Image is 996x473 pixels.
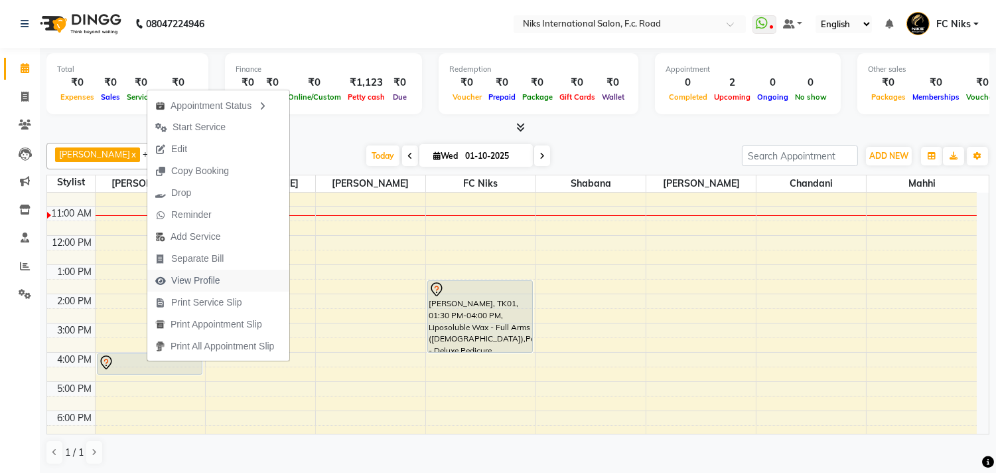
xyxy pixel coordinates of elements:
span: Completed [666,92,711,102]
div: ₹0 [556,75,599,90]
div: 4:00 PM [55,353,95,367]
span: Chandani [756,175,866,192]
div: ₹0 [285,75,344,90]
span: Prepaid [485,92,519,102]
span: Drop [171,186,191,200]
div: Appointment [666,64,830,75]
span: [PERSON_NAME] [316,175,425,192]
div: ₹0 [449,75,485,90]
span: No show [792,92,830,102]
img: FC Niks [906,12,930,35]
span: Print Service Slip [171,296,242,310]
div: ₹0 [236,75,261,90]
span: [PERSON_NAME] [59,149,130,159]
div: ₹0 [909,75,963,90]
input: Search Appointment [742,145,858,166]
span: Print Appointment Slip [171,318,262,331]
div: 12:00 PM [50,236,95,250]
span: 1 / 1 [65,446,84,460]
span: Start Service [173,120,226,134]
span: Wed [430,151,461,161]
input: 2025-10-01 [461,146,528,166]
span: Gift Cards [556,92,599,102]
div: 0 [792,75,830,90]
div: ₹0 [261,75,285,90]
div: Redemption [449,64,628,75]
div: 11:00 AM [49,207,95,221]
span: [PERSON_NAME] [96,175,205,192]
b: 08047224946 [146,5,204,43]
span: Reminder [171,208,212,222]
div: 2:00 PM [55,294,95,308]
span: FC Niks [426,175,535,192]
span: Shabana [536,175,646,192]
img: printapt.png [155,320,165,330]
div: ₹0 [159,75,198,90]
img: apt_status.png [155,101,165,111]
div: ₹0 [388,75,411,90]
div: 1:00 PM [55,265,95,279]
span: Voucher [449,92,485,102]
span: Print All Appointment Slip [171,339,274,353]
span: Expenses [57,92,98,102]
div: Stylist [47,175,95,189]
div: Total [57,64,198,75]
div: ₹0 [98,75,123,90]
div: ₹1,123 [344,75,388,90]
span: Petty cash [344,92,388,102]
span: ADD NEW [869,151,908,161]
span: Upcoming [711,92,754,102]
div: Appointment Status [147,94,289,116]
span: Services [123,92,159,102]
img: logo [34,5,125,43]
span: Separate Bill [171,252,224,266]
span: Due [390,92,410,102]
div: [PERSON_NAME], TK01, 01:30 PM-04:00 PM, Liposoluble Wax - Full Arms ([DEMOGRAPHIC_DATA]),Pedicure... [428,281,532,352]
div: 6:00 PM [55,411,95,425]
div: 5:00 PM [55,382,95,396]
span: Memberships [909,92,963,102]
span: View Profile [171,274,220,288]
span: Today [366,145,399,166]
span: Copy Booking [171,164,229,178]
span: [PERSON_NAME] [646,175,756,192]
img: printall.png [155,341,165,351]
div: 2 [711,75,754,90]
span: Edit [171,142,187,156]
div: Finance [236,64,411,75]
span: Wallet [599,92,628,102]
a: x [130,149,136,159]
div: 0 [754,75,792,90]
img: add-service.png [155,232,165,242]
div: [PERSON_NAME], TK01, 04:00 PM-04:45 PM, Haircut - Creative Haircut (Wash & Blowdry Complimentary)... [98,354,202,374]
span: FC Niks [936,17,971,31]
span: Mahhi [867,175,977,192]
span: Package [519,92,556,102]
span: Sales [98,92,123,102]
div: ₹0 [599,75,628,90]
div: ₹0 [57,75,98,90]
span: Packages [868,92,909,102]
div: ₹0 [485,75,519,90]
span: Online/Custom [285,92,344,102]
span: +7 [143,148,163,159]
span: Ongoing [754,92,792,102]
div: 0 [666,75,711,90]
div: 3:00 PM [55,324,95,337]
span: Add Service [171,230,220,244]
div: ₹0 [519,75,556,90]
button: ADD NEW [866,147,912,165]
div: ₹0 [868,75,909,90]
div: ₹0 [123,75,159,90]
